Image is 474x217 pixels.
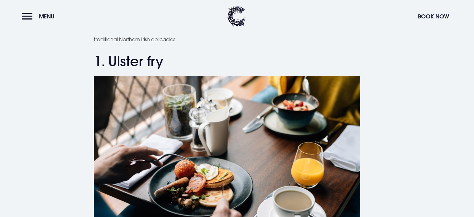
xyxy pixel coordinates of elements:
button: Menu [22,10,58,23]
h2: 1. Ulster fry [94,53,381,70]
button: Book Now [415,10,452,23]
span: Menu [39,13,55,20]
img: Clandeboye Lodge [227,6,246,27]
p: Planning a trip to [GEOGRAPHIC_DATA]? From the famous Ulster fry to comforting Irish stew, you mu... [94,25,381,44]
